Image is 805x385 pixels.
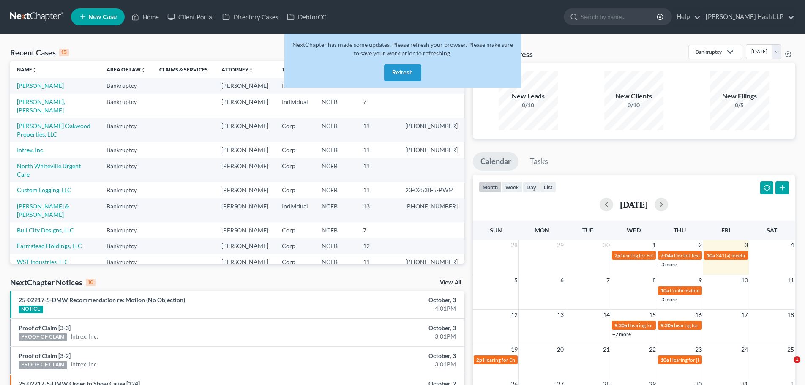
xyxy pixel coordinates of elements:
a: Custom Logging, LLC [17,186,71,194]
a: Nameunfold_more [17,66,37,73]
span: 29 [556,240,565,250]
div: New Filings [710,91,769,101]
td: [PERSON_NAME] [215,222,275,238]
span: 10a [660,357,669,363]
td: 12 [356,238,398,254]
span: 24 [740,344,749,355]
span: Wed [627,227,641,234]
i: unfold_more [141,68,146,73]
span: 4 [790,240,795,250]
button: Refresh [384,64,421,81]
span: 3 [744,240,749,250]
div: 10 [86,279,96,286]
button: month [479,181,502,193]
button: list [540,181,556,193]
span: 11 [786,275,795,285]
a: WST Industries, LLC [17,258,69,265]
a: Calendar [473,152,518,171]
td: Bankruptcy [100,78,153,93]
td: Corp [275,118,315,142]
td: Individual [275,78,315,93]
td: 11 [356,182,398,198]
a: +3 more [658,261,677,268]
td: NCEB [315,238,356,254]
td: 7 [356,94,398,118]
span: 12 [510,310,518,320]
span: 2p [614,252,620,259]
div: Bankruptcy [696,48,722,55]
span: NextChapter has made some updates. Please refresh your browser. Please make sure to save your wor... [292,41,513,57]
span: Tue [582,227,593,234]
span: Mon [535,227,549,234]
span: 6 [559,275,565,285]
span: 10a [660,287,669,294]
td: Corp [275,142,315,158]
td: Bankruptcy [100,198,153,222]
span: Sat [767,227,777,234]
td: Bankruptcy [100,118,153,142]
div: NOTICE [19,306,43,313]
a: Area of Lawunfold_more [106,66,146,73]
td: [PERSON_NAME] [215,118,275,142]
div: 3:01PM [316,332,456,341]
a: 25-02217-5-DMW Recommendation re: Motion (No Objection) [19,296,185,303]
button: day [523,181,540,193]
td: Corp [275,238,315,254]
span: 7:04a [660,252,673,259]
td: Bankruptcy [100,238,153,254]
td: NCEB [315,198,356,222]
span: 341(a) meeting for [716,252,757,259]
td: [PERSON_NAME] [215,182,275,198]
a: Bull City Designs, LLC [17,227,74,234]
i: unfold_more [32,68,37,73]
a: [PERSON_NAME] Hash LLP [701,9,794,25]
a: Farmstead Holdings, LLC [17,242,82,249]
td: [PERSON_NAME] [215,78,275,93]
span: 17 [740,310,749,320]
div: October, 3 [316,324,456,332]
span: 15 [648,310,657,320]
span: 19 [510,344,518,355]
a: Typeunfold_more [282,66,300,73]
i: unfold_more [248,68,254,73]
td: Corp [275,182,315,198]
td: Corp [275,222,315,238]
a: North Whiteville Urgent Care [17,162,81,178]
td: NCEB [315,118,356,142]
span: 30 [602,240,611,250]
span: 18 [786,310,795,320]
span: 7 [606,275,611,285]
a: Proof of Claim [3-2] [19,352,71,359]
td: [PHONE_NUMBER] [398,142,464,158]
span: 13 [556,310,565,320]
span: hearing for Entecco Filter Technology, Inc. [621,252,714,259]
span: 5 [513,275,518,285]
td: Bankruptcy [100,182,153,198]
div: 0/5 [710,101,769,109]
a: Proof of Claim [3-3] [19,324,71,331]
a: Attorneyunfold_more [221,66,254,73]
a: Help [672,9,701,25]
input: Search by name... [581,9,658,25]
div: New Clients [604,91,663,101]
div: Recent Cases [10,47,69,57]
td: [PHONE_NUMBER] [398,254,464,270]
th: Claims & Services [153,61,215,78]
a: DebtorCC [283,9,330,25]
td: 7 [356,222,398,238]
span: 10 [740,275,749,285]
span: hearing for BIOMILQ, Inc. [674,322,731,328]
span: Hearing for Entecco Filter Technology, Inc. [483,357,577,363]
span: 9:30a [660,322,673,328]
td: Corp [275,254,315,270]
span: 1 [794,356,800,363]
span: Hearing for [PERSON_NAME] & [PERSON_NAME] [670,357,780,363]
span: Docket Text: for [674,252,709,259]
span: 21 [602,344,611,355]
a: Intrex, Inc. [71,332,98,341]
span: 2p [476,357,482,363]
span: 23 [694,344,703,355]
div: 15 [59,49,69,56]
span: 10a [707,252,715,259]
span: 25 [786,344,795,355]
